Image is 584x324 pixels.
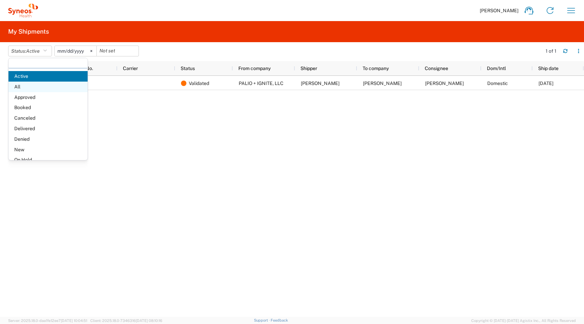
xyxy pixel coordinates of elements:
[254,318,271,322] a: Support
[425,81,464,86] span: Marks, Kenneth
[546,48,558,54] div: 1 of 1
[97,46,139,56] input: Not set
[487,66,506,71] span: Dom/Intl
[239,81,284,86] span: PALIO + IGNITE, LLC
[487,81,508,86] span: Domestic
[181,66,195,71] span: Status
[238,66,271,71] span: From company
[123,66,138,71] span: Carrier
[8,102,88,113] span: Booked
[301,81,340,86] span: Atilla Mustafa
[8,92,88,103] span: Approved
[90,319,162,323] span: Client: 2025.18.0-7346316
[8,319,87,323] span: Server: 2025.18.0-daa1fe12ee7
[189,76,209,90] span: Validated
[8,155,88,165] span: On Hold
[8,113,88,123] span: Canceled
[471,318,576,324] span: Copyright © [DATE]-[DATE] Agistix Inc., All Rights Reserved
[55,46,96,56] input: Not set
[136,319,162,323] span: [DATE] 08:10:16
[8,123,88,134] span: Delivered
[8,71,88,82] span: Active
[8,82,88,92] span: All
[271,318,288,322] a: Feedback
[8,144,88,155] span: New
[363,81,402,86] span: Marks, Kenneth
[300,66,317,71] span: Shipper
[480,7,518,14] span: [PERSON_NAME]
[425,66,448,71] span: Consignee
[8,28,49,36] h2: My Shipments
[26,48,40,54] span: Active
[363,66,389,71] span: To company
[538,66,559,71] span: Ship date
[539,81,553,86] span: 07/10/2025
[8,134,88,144] span: Denied
[8,46,52,56] button: Status:Active
[61,319,87,323] span: [DATE] 10:04:51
